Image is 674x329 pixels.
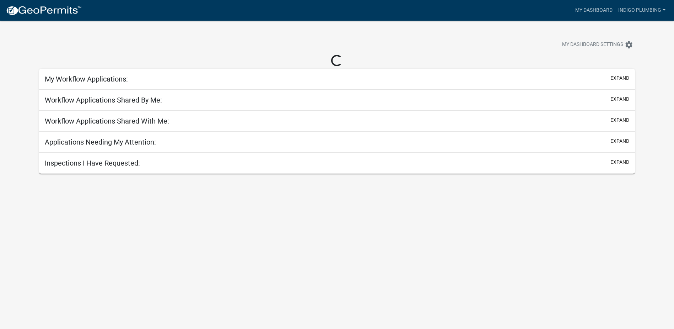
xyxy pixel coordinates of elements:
[572,4,615,17] a: My Dashboard
[610,137,629,145] button: expand
[45,138,156,146] h5: Applications Needing My Attention:
[562,41,623,49] span: My Dashboard Settings
[610,158,629,166] button: expand
[45,75,128,83] h5: My Workflow Applications:
[45,117,169,125] h5: Workflow Applications Shared With Me:
[625,41,633,49] i: settings
[45,96,162,104] h5: Workflow Applications Shared By Me:
[610,95,629,103] button: expand
[610,116,629,124] button: expand
[556,38,639,52] button: My Dashboard Settingssettings
[610,74,629,82] button: expand
[615,4,668,17] a: Indigo Plumbing
[45,159,140,167] h5: Inspections I Have Requested:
